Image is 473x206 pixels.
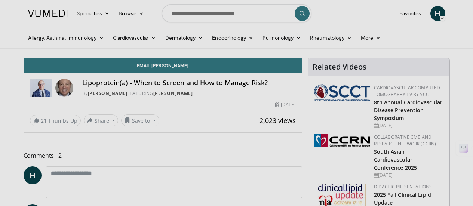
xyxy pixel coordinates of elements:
a: Cardiovascular [108,30,160,45]
img: a04ee3ba-8487-4636-b0fb-5e8d268f3737.png.150x105_q85_autocrop_double_scale_upscale_version-0.2.png [314,134,370,147]
a: 21 Thumbs Up [30,115,81,126]
a: More [356,30,385,45]
span: 21 [41,117,47,124]
a: Pulmonology [258,30,305,45]
a: Browse [114,6,148,21]
span: Comments 2 [24,151,302,160]
a: [PERSON_NAME] [88,90,128,96]
a: Cardiovascular Computed Tomography TV by SCCT [374,84,440,98]
div: [DATE] [374,122,443,129]
div: [DATE] [275,101,295,108]
button: Save to [121,114,159,126]
a: Allergy, Asthma, Immunology [24,30,109,45]
a: 2025 Fall Clinical Lipid Update [374,191,431,206]
a: Email [PERSON_NAME] [24,58,302,73]
a: [PERSON_NAME] [153,90,193,96]
a: Endocrinology [208,30,258,45]
img: Dr. Robert S. Rosenson [30,79,52,97]
h4: Lipoprotein(a) - When to Screen and How to Manage Risk? [82,79,296,87]
span: 2,023 views [259,116,296,125]
a: Dermatology [161,30,208,45]
div: Didactic Presentations [374,184,443,190]
a: Specialties [72,6,114,21]
h4: Related Videos [313,62,366,71]
div: By FEATURING [82,90,296,97]
a: South Asian Cardiovascular Conference 2025 [374,148,417,171]
img: 51a70120-4f25-49cc-93a4-67582377e75f.png.150x105_q85_autocrop_double_scale_upscale_version-0.2.png [314,84,370,101]
img: Avatar [55,79,73,97]
a: Favorites [395,6,426,21]
a: 8th Annual Cardiovascular Disease Prevention Symposium [374,99,443,122]
button: Share [84,114,119,126]
input: Search topics, interventions [162,4,311,22]
a: Collaborative CME and Research Network (CCRN) [374,134,436,147]
a: H [430,6,445,21]
div: [DATE] [374,172,443,179]
a: Rheumatology [305,30,356,45]
a: H [24,166,42,184]
img: VuMedi Logo [28,10,68,17]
